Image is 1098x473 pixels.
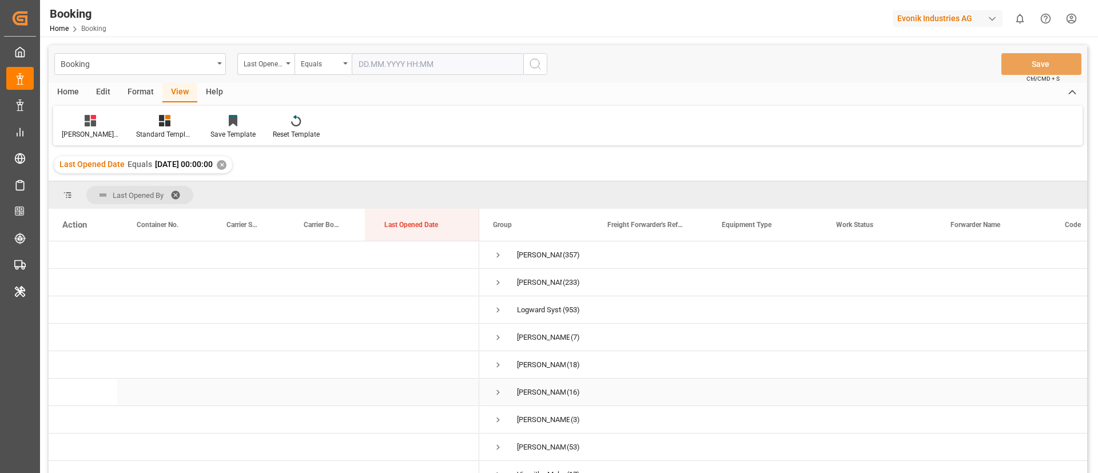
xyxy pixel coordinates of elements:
div: Edit [87,83,119,102]
div: [PERSON_NAME] M [62,129,119,140]
div: [PERSON_NAME] [517,407,570,433]
span: (357) [563,242,580,268]
span: (53) [567,434,580,460]
span: (3) [571,407,580,433]
span: (16) [567,379,580,406]
div: Save Template [210,129,256,140]
span: (953) [563,297,580,323]
span: Code [1065,221,1081,229]
input: DD.MM.YYYY HH:MM [352,53,523,75]
div: Standard Templates [136,129,193,140]
span: Carrier SCAC [226,221,260,229]
div: [PERSON_NAME] [517,352,566,378]
div: Press SPACE to select this row. [49,351,479,379]
button: open menu [295,53,352,75]
div: Press SPACE to select this row. [49,406,479,434]
span: Equipment Type [722,221,771,229]
span: Last Opened By [113,191,164,200]
div: Press SPACE to select this row. [49,434,479,461]
a: Home [50,25,69,33]
div: Reset Template [273,129,320,140]
span: Group [493,221,512,229]
div: Format [119,83,162,102]
span: Freight Forwarder's Reference No. [607,221,684,229]
span: (233) [563,269,580,296]
button: show 0 new notifications [1007,6,1033,31]
span: Carrier Booking No. [304,221,341,229]
div: [PERSON_NAME] [517,242,562,268]
span: Last Opened Date [384,221,438,229]
button: Save [1001,53,1081,75]
div: Press SPACE to select this row. [49,296,479,324]
div: Evonik Industries AG [893,10,1002,27]
div: Action [62,220,87,230]
span: Last Opened Date [59,160,125,169]
div: Press SPACE to select this row. [49,269,479,296]
div: [PERSON_NAME] [517,324,570,351]
span: Ctrl/CMD + S [1027,74,1060,83]
div: Press SPACE to select this row. [49,379,479,406]
div: Booking [61,56,213,70]
div: Press SPACE to select this row. [49,324,479,351]
span: Forwarder Name [950,221,1000,229]
div: Last Opened Date [244,56,283,69]
span: (7) [571,324,580,351]
button: Help Center [1033,6,1059,31]
div: [PERSON_NAME] [517,379,566,406]
div: [PERSON_NAME] [517,434,566,460]
span: Work Status [836,221,873,229]
div: View [162,83,197,102]
button: Evonik Industries AG [893,7,1007,29]
div: Press SPACE to select this row. [49,241,479,269]
div: ✕ [217,160,226,170]
button: open menu [54,53,226,75]
div: Booking [50,5,106,22]
button: open menu [237,53,295,75]
button: search button [523,53,547,75]
div: Logward System [517,297,562,323]
span: Equals [128,160,152,169]
div: [PERSON_NAME] [517,269,562,296]
span: (18) [567,352,580,378]
div: Equals [301,56,340,69]
span: Container No. [137,221,178,229]
div: Help [197,83,232,102]
div: Home [49,83,87,102]
span: [DATE] 00:00:00 [155,160,213,169]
